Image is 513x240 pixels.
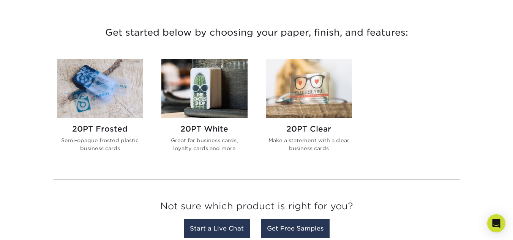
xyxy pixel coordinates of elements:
[261,219,330,238] a: Get Free Samples
[57,59,143,118] img: 20PT Frosted Plastic Cards
[57,59,143,164] a: 20PT Frosted Plastic Cards 20PT Frosted Semi-opaque frosted plastic business cards
[57,124,143,133] h2: 20PT Frosted
[161,59,248,164] a: 20PT White Plastic Cards 20PT White Great for business cards, loyalty cards and more
[161,124,248,133] h2: 20PT White
[161,59,248,118] img: 20PT White Plastic Cards
[266,124,352,133] h2: 20PT Clear
[266,59,352,164] a: 20PT Clear Plastic Cards 20PT Clear Make a statement with a clear business cards
[266,136,352,152] p: Make a statement with a clear business cards
[35,16,479,50] h3: Get started below by choosing your paper, finish, and features:
[184,219,250,238] a: Start a Live Chat
[57,136,143,152] p: Semi-opaque frosted plastic business cards
[487,214,505,232] div: Open Intercom Messenger
[266,59,352,118] img: 20PT Clear Plastic Cards
[54,195,460,221] h3: Not sure which product is right for you?
[161,136,248,152] p: Great for business cards, loyalty cards and more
